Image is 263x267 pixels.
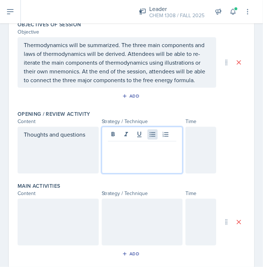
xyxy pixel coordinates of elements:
[149,4,204,13] div: Leader
[120,91,143,102] button: Add
[149,12,204,19] div: CHEM 1308 / FALL 2025
[24,130,93,139] p: Thoughts and questions
[124,93,139,99] div: Add
[124,251,139,257] div: Add
[185,118,216,125] div: Time
[18,190,99,197] div: Content
[18,110,90,118] label: Opening / Review Activity
[185,190,216,197] div: Time
[102,118,183,125] div: Strategy / Technique
[120,248,143,259] button: Add
[18,28,216,36] div: Objective
[18,182,60,190] label: Main Activities
[102,190,183,197] div: Strategy / Technique
[18,118,99,125] div: Content
[18,21,81,28] label: Objectives of Session
[24,41,210,84] p: Thermodynamics will be summarized. The three main components and laws of thermodynamics will be d...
